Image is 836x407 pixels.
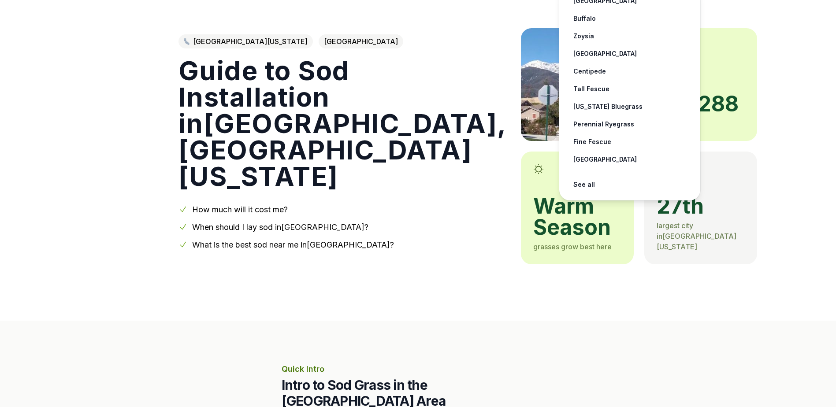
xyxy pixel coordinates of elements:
a: [GEOGRAPHIC_DATA] [566,45,693,63]
a: Buffalo [566,10,693,27]
span: grasses grow best here [533,242,612,251]
span: [GEOGRAPHIC_DATA] [319,34,403,48]
span: warm season [533,196,621,238]
p: Quick Intro [282,363,555,375]
a: Perennial Ryegrass [566,115,693,133]
a: When should I lay sod in[GEOGRAPHIC_DATA]? [192,222,368,232]
span: 176,288 [657,93,745,115]
a: Centipede [566,63,693,80]
img: A picture of Rancho Cucamonga [521,28,634,141]
a: Zoysia [566,27,693,45]
a: How much will it cost me? [192,205,288,214]
img: Southern California state outline [184,38,189,45]
a: [GEOGRAPHIC_DATA] [566,151,693,168]
h1: Guide to Sod Installation in [GEOGRAPHIC_DATA] , [GEOGRAPHIC_DATA][US_STATE] [178,57,507,189]
span: 27th [657,196,745,217]
span: largest city in [GEOGRAPHIC_DATA][US_STATE] [657,221,736,251]
a: See all [566,176,693,193]
a: [US_STATE] Bluegrass [566,98,693,115]
a: What is the best sod near me in[GEOGRAPHIC_DATA]? [192,240,394,249]
a: Tall Fescue [566,80,693,98]
a: Fine Fescue [566,133,693,151]
a: [GEOGRAPHIC_DATA][US_STATE] [178,34,313,48]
